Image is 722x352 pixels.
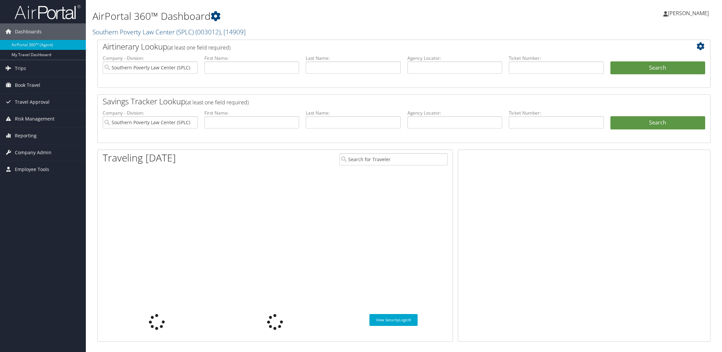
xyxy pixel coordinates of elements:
input: Search for Traveler [339,153,448,165]
h2: Airtinerary Lookup [103,41,654,52]
input: search accounts [103,116,198,128]
span: Company Admin [15,144,52,161]
a: View SecurityLogic® [369,314,418,326]
span: Book Travel [15,77,40,93]
a: [PERSON_NAME] [663,3,715,23]
span: , [ 14909 ] [221,27,246,36]
span: Risk Management [15,111,54,127]
a: Southern Poverty Law Center (SPLC) [92,27,246,36]
label: First Name: [204,55,299,61]
button: Search [610,61,705,75]
h1: AirPortal 360™ Dashboard [92,9,508,23]
label: Company - Division: [103,110,198,116]
label: Last Name: [306,55,401,61]
span: Trips [15,60,26,77]
span: Dashboards [15,23,42,40]
label: Company - Division: [103,55,198,61]
label: First Name: [204,110,299,116]
span: [PERSON_NAME] [668,10,709,17]
span: (at least one field required) [167,44,230,51]
h1: Traveling [DATE] [103,151,176,165]
label: Last Name: [306,110,401,116]
label: Ticket Number: [509,55,604,61]
span: Travel Approval [15,94,50,110]
a: Search [610,116,705,129]
h2: Savings Tracker Lookup [103,96,654,107]
span: Reporting [15,127,37,144]
label: Agency Locator: [407,55,502,61]
label: Ticket Number: [509,110,604,116]
label: Agency Locator: [407,110,502,116]
span: Employee Tools [15,161,49,178]
img: airportal-logo.png [15,4,81,20]
span: ( 003012 ) [195,27,221,36]
span: (at least one field required) [186,99,249,106]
